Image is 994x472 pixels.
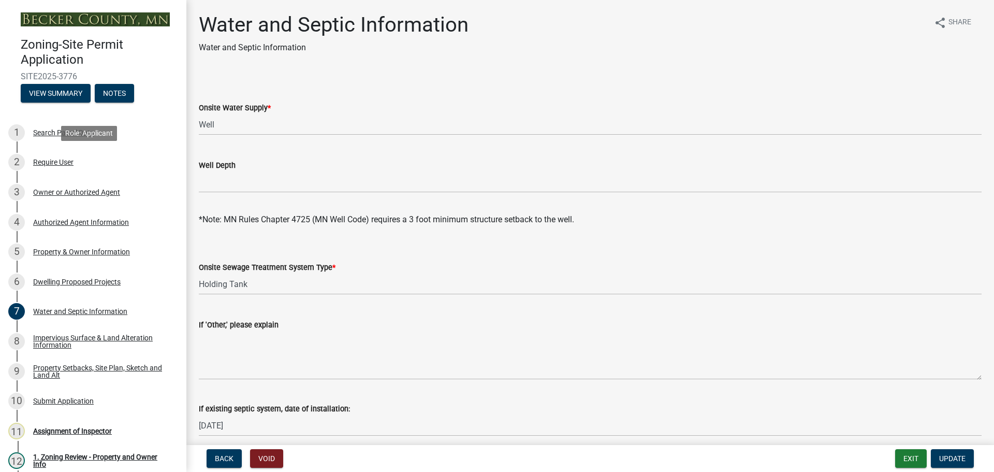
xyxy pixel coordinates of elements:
[895,449,927,468] button: Exit
[33,334,170,349] div: Impervious Surface & Land Alteration Information
[8,274,25,290] div: 6
[33,278,121,285] div: Dwelling Proposed Projects
[926,12,980,33] button: shareShare
[931,449,974,468] button: Update
[8,363,25,380] div: 9
[8,244,25,260] div: 5
[33,453,170,468] div: 1. Zoning Review - Property and Owner Info
[250,449,283,468] button: Void
[33,189,120,196] div: Owner or Authorized Agent
[948,17,971,29] span: Share
[199,322,279,329] label: If 'Other,' please explain
[95,84,134,103] button: Notes
[33,308,127,315] div: Water and Septic Information
[199,264,335,271] label: Onsite Sewage Treatment System Type
[33,427,112,435] div: Assignment of Inspector
[33,397,94,405] div: Submit Application
[934,17,946,29] i: share
[21,12,170,26] img: Becker County, Minnesota
[199,12,469,37] h1: Water and Septic Information
[8,124,25,141] div: 1
[8,154,25,170] div: 2
[33,364,170,379] div: Property Setbacks, Site Plan, Sketch and Land Alt
[61,126,117,141] div: Role: Applicant
[199,41,469,54] p: Water and Septic Information
[21,84,91,103] button: View Summary
[8,333,25,350] div: 8
[33,219,129,226] div: Authorized Agent Information
[21,90,91,98] wm-modal-confirm: Summary
[33,129,94,136] div: Search Parcel Data
[8,423,25,439] div: 11
[199,213,982,226] div: *Note: MN Rules Chapter 4725 (MN Well Code) requires a 3 foot minimum structure setback to the well.
[199,162,236,169] label: Well Depth
[95,90,134,98] wm-modal-confirm: Notes
[33,248,130,255] div: Property & Owner Information
[215,454,233,463] span: Back
[8,393,25,409] div: 10
[21,37,178,67] h4: Zoning-Site Permit Application
[939,454,966,463] span: Update
[61,96,117,111] div: Role: Applicant
[8,184,25,201] div: 3
[207,449,242,468] button: Back
[199,105,271,112] label: Onsite Water Supply
[8,303,25,320] div: 7
[199,406,350,413] label: If existing septic system, date of installation:
[8,214,25,231] div: 4
[21,71,166,81] span: SITE2025-3776
[33,159,74,166] div: Require User
[8,452,25,469] div: 12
